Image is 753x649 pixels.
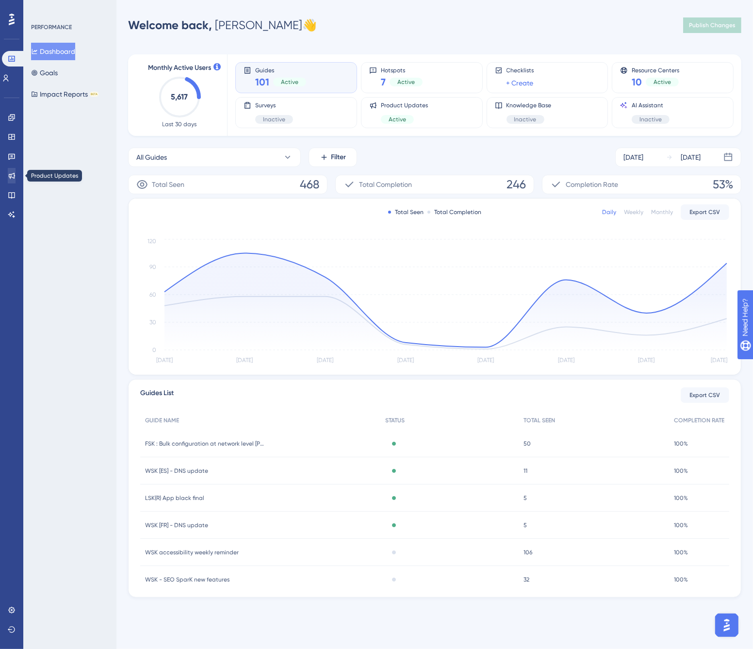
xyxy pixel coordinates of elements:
[632,101,670,109] span: AI Assistant
[237,357,253,364] tspan: [DATE]
[654,78,671,86] span: Active
[156,357,173,364] tspan: [DATE]
[713,177,733,192] span: 53%
[639,116,662,123] span: Inactive
[397,78,415,86] span: Active
[359,179,412,190] span: Total Completion
[674,467,688,475] span: 100%
[385,416,405,424] span: STATUS
[524,416,555,424] span: TOTAL SEEN
[524,576,529,583] span: 32
[300,177,319,192] span: 468
[681,204,729,220] button: Export CSV
[147,238,156,245] tspan: 120
[381,75,386,89] span: 7
[674,521,688,529] span: 100%
[145,416,179,424] span: GUIDE NAME
[524,440,531,448] span: 50
[148,62,211,74] span: Monthly Active Users
[507,67,534,74] span: Checklists
[149,291,156,298] tspan: 60
[152,347,156,353] tspan: 0
[171,92,188,101] text: 5,617
[674,416,724,424] span: COMPLETION RATE
[674,549,688,556] span: 100%
[152,179,184,190] span: Total Seen
[427,208,481,216] div: Total Completion
[623,151,643,163] div: [DATE]
[524,549,532,556] span: 106
[255,101,293,109] span: Surveys
[524,467,527,475] span: 11
[681,151,701,163] div: [DATE]
[145,549,239,556] span: WSK accessibility weekly reminder
[281,78,298,86] span: Active
[602,208,616,216] div: Daily
[397,357,414,364] tspan: [DATE]
[128,18,212,32] span: Welcome back,
[23,2,61,14] span: Need Help?
[690,208,720,216] span: Export CSV
[381,101,428,109] span: Product Updates
[255,75,269,89] span: 101
[507,177,526,192] span: 246
[31,23,72,31] div: PERFORMANCE
[136,151,167,163] span: All Guides
[566,179,618,190] span: Completion Rate
[149,264,156,270] tspan: 90
[31,64,58,82] button: Goals
[163,120,197,128] span: Last 30 days
[90,92,98,97] div: BETA
[381,67,423,73] span: Hotspots
[145,440,266,448] span: FSK : Bulk configuration at network level [POS guide]
[651,208,673,216] div: Monthly
[145,467,208,475] span: WSK [ES] - DNS update
[31,85,98,103] button: Impact ReportsBETA
[683,17,741,33] button: Publish Changes
[140,387,174,403] span: Guides List
[309,148,357,167] button: Filter
[317,357,333,364] tspan: [DATE]
[145,576,229,583] span: WSK - SEO SparK new features
[624,208,643,216] div: Weekly
[674,576,688,583] span: 100%
[711,357,727,364] tspan: [DATE]
[255,67,306,73] span: Guides
[507,77,534,89] a: + Create
[689,21,736,29] span: Publish Changes
[477,357,494,364] tspan: [DATE]
[331,151,346,163] span: Filter
[681,387,729,403] button: Export CSV
[632,75,642,89] span: 10
[674,440,688,448] span: 100%
[388,208,424,216] div: Total Seen
[712,611,741,640] iframe: UserGuiding AI Assistant Launcher
[31,43,75,60] button: Dashboard
[145,494,204,502] span: LSK(R) App black final
[507,101,552,109] span: Knowledge Base
[128,148,301,167] button: All Guides
[524,521,527,529] span: 5
[128,17,317,33] div: [PERSON_NAME] 👋
[690,391,720,399] span: Export CSV
[524,494,527,502] span: 5
[558,357,574,364] tspan: [DATE]
[145,521,208,529] span: WSK [FR] - DNS update
[149,319,156,326] tspan: 30
[389,116,406,123] span: Active
[674,494,688,502] span: 100%
[514,116,537,123] span: Inactive
[632,67,679,73] span: Resource Centers
[263,116,285,123] span: Inactive
[638,357,655,364] tspan: [DATE]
